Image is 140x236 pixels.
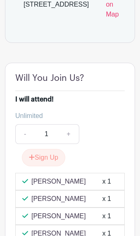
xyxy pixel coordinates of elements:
div: x 1 [102,211,111,221]
a: + [58,124,79,144]
button: Sign Up [22,149,65,166]
p: [PERSON_NAME] [31,211,86,221]
p: [PERSON_NAME] [31,194,86,204]
div: x 1 [102,194,111,204]
h4: Will You Join Us? [15,73,84,84]
div: Unlimited [15,111,118,121]
div: x 1 [102,177,111,186]
a: - [15,124,34,144]
p: [PERSON_NAME] [31,177,86,186]
div: I will attend! [15,94,54,104]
